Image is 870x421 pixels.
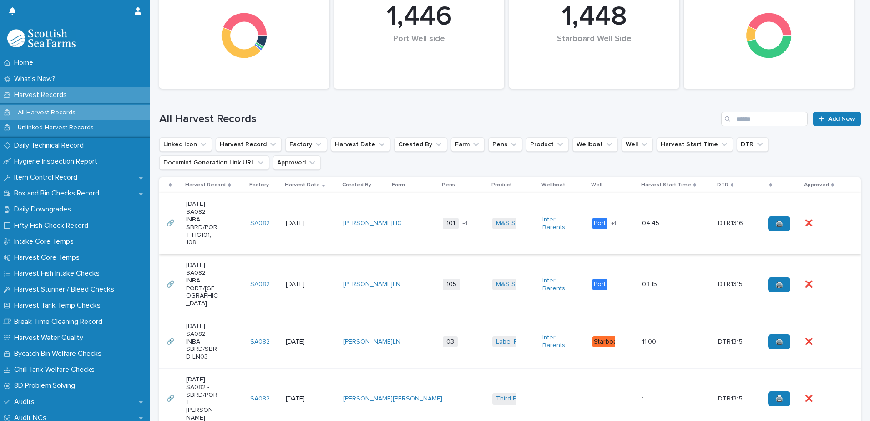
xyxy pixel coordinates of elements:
[622,137,653,152] button: Well
[542,334,575,349] a: Inter Barents
[768,277,790,292] a: 🖨️
[343,395,393,403] a: [PERSON_NAME]
[542,395,575,403] p: -
[186,323,218,361] p: [DATE] SA082 INBA-SBRD/SBRD LN03
[331,137,390,152] button: Harvest Date
[443,336,458,348] span: 03
[186,262,218,308] p: [DATE] SA082 INBA-PORT/[GEOGRAPHIC_DATA]
[10,381,82,390] p: 8D Problem Solving
[718,336,744,346] p: DTR1315
[159,315,861,368] tr: 🔗🔗 [DATE] SA082 INBA-SBRD/SBRD LN03SA082 [DATE][PERSON_NAME] LN 03Label Rouge Inter Barents Starb...
[718,218,745,227] p: DTR1316
[442,180,455,190] p: Pens
[496,338,533,346] a: Label Rouge
[804,180,829,190] p: Approved
[10,349,109,358] p: Bycatch Bin Welfare Checks
[250,281,270,288] a: SA082
[642,393,645,403] p: :
[592,395,624,403] p: -
[525,34,664,63] div: Starboard Well Side
[343,220,393,227] a: [PERSON_NAME]
[10,124,101,132] p: Unlinked Harvest Records
[462,221,467,226] span: + 1
[343,281,393,288] a: [PERSON_NAME]
[285,180,320,190] p: Harvest Date
[250,395,270,403] a: SA082
[572,137,618,152] button: Wellboat
[657,137,733,152] button: Harvest Start Time
[10,157,105,166] p: Hygiene Inspection Report
[721,112,808,126] input: Search
[10,285,121,294] p: Harvest Stunner / Bleed Checks
[642,218,661,227] p: 04:45
[342,180,371,190] p: Created By
[591,180,602,190] p: Well
[642,336,658,346] p: 11:00
[10,75,63,83] p: What's New?
[805,393,814,403] p: ❌
[828,116,855,122] span: Add New
[443,395,475,403] p: -
[273,155,321,170] button: Approved
[642,279,659,288] p: 08:15
[10,91,74,99] p: Harvest Records
[10,398,42,406] p: Audits
[250,338,270,346] a: SA082
[10,205,78,214] p: Daily Downgrades
[10,301,108,310] p: Harvest Tank Temp Checks
[159,254,861,315] tr: 🔗🔗 [DATE] SA082 INBA-PORT/[GEOGRAPHIC_DATA]SA082 [DATE][PERSON_NAME] LN 105M&S Select Inter Baren...
[286,220,318,227] p: [DATE]
[216,137,282,152] button: Harvest Record
[768,334,790,349] a: 🖨️
[167,218,176,227] p: 🔗
[718,393,744,403] p: DTR1315
[250,220,270,227] a: SA082
[393,220,402,227] a: HG
[159,137,212,152] button: Linked Icon
[10,334,91,342] p: Harvest Water Quality
[10,109,83,117] p: All Harvest Records
[805,218,814,227] p: ❌
[167,336,176,346] p: 🔗
[526,137,569,152] button: Product
[393,338,400,346] a: LN
[249,180,269,190] p: Factory
[343,338,393,346] a: [PERSON_NAME]
[10,141,91,150] p: Daily Technical Record
[592,218,607,229] div: Port
[10,58,40,67] p: Home
[718,279,744,288] p: DTR1315
[542,216,575,231] a: Inter Barents
[10,221,96,230] p: Fifty Fish Check Record
[10,318,110,326] p: Break Time Cleaning Record
[286,338,318,346] p: [DATE]
[10,269,107,278] p: Harvest Fish Intake Checks
[525,0,664,33] div: 1,448
[775,282,783,288] span: 🖨️
[10,253,87,262] p: Harvest Core Temps
[443,218,459,229] span: 101
[393,395,442,403] a: [PERSON_NAME]
[541,180,565,190] p: Wellboat
[167,393,176,403] p: 🔗
[592,279,607,290] div: Port
[286,281,318,288] p: [DATE]
[775,221,783,227] span: 🖨️
[813,112,861,126] a: Add New
[167,279,176,288] p: 🔗
[10,189,106,198] p: Box and Bin Checks Record
[159,113,718,126] h1: All Harvest Records
[496,220,530,227] a: M&S Select
[349,34,489,63] div: Port Well side
[775,339,783,345] span: 🖨️
[186,200,218,246] p: [DATE] SA082 INBA-SBRD/PORT HG101, 108
[393,281,400,288] a: LN
[737,137,769,152] button: DTR
[286,395,318,403] p: [DATE]
[768,391,790,406] a: 🖨️
[496,281,530,288] a: M&S Select
[10,237,81,246] p: Intake Core Temps
[7,29,76,47] img: mMrefqRFQpe26GRNOUkG
[349,0,489,33] div: 1,446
